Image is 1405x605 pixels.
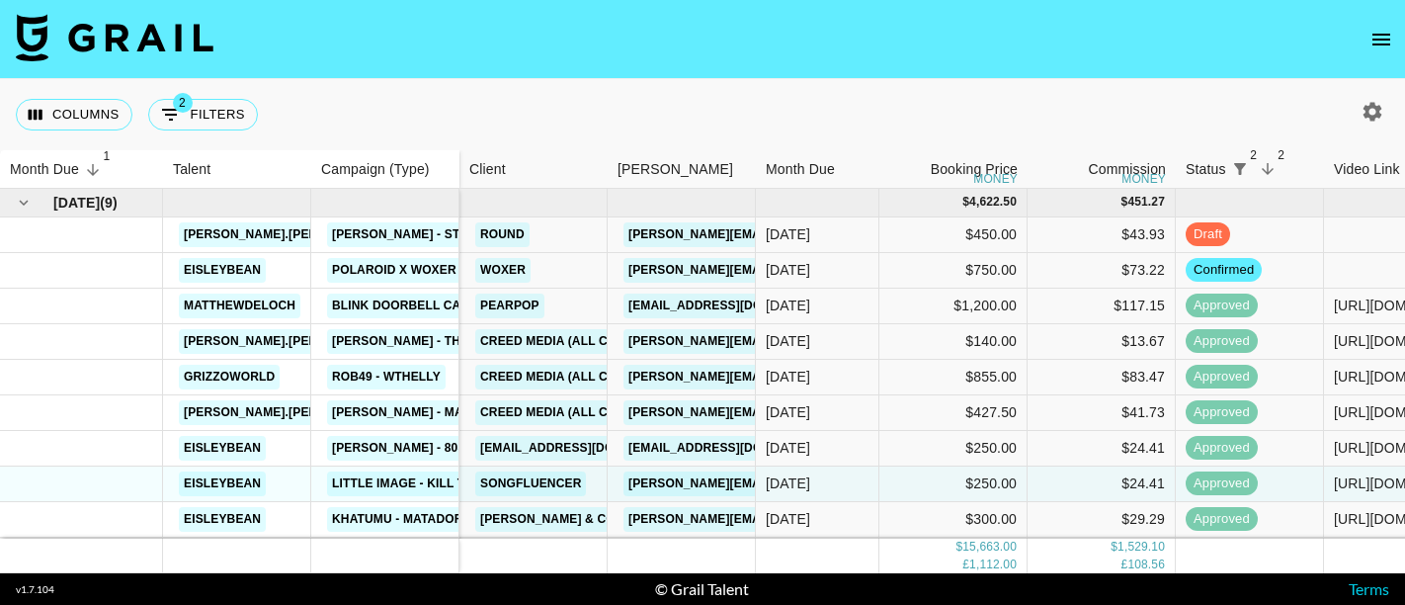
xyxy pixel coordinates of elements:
[766,402,810,422] div: Sep '25
[321,150,430,189] div: Campaign (Type)
[1349,579,1389,598] a: Terms
[655,579,749,599] div: © Grail Talent
[327,507,468,532] a: Khatumu - matador
[1028,289,1176,324] div: $117.15
[1362,20,1401,59] button: open drawer
[179,365,280,389] a: grizzoworld
[623,294,845,318] a: [EMAIL_ADDRESS][DOMAIN_NAME]
[179,258,266,283] a: eisleybean
[163,150,311,189] div: Talent
[179,222,395,247] a: [PERSON_NAME].[PERSON_NAME]
[16,14,213,61] img: Grail Talent
[469,150,506,189] div: Client
[623,472,946,496] a: [PERSON_NAME][EMAIL_ADDRESS][DOMAIN_NAME]
[1186,150,1226,189] div: Status
[16,583,54,596] div: v 1.7.104
[10,189,38,216] button: hide children
[327,400,534,425] a: [PERSON_NAME] - Make a Baby
[1186,261,1262,280] span: confirmed
[962,556,969,572] div: £
[179,329,395,354] a: [PERSON_NAME].[PERSON_NAME]
[53,193,100,213] span: [DATE]
[79,156,107,184] button: Sort
[608,150,756,189] div: Booker
[623,365,946,389] a: [PERSON_NAME][EMAIL_ADDRESS][DOMAIN_NAME]
[879,502,1028,538] div: $300.00
[475,507,647,532] a: [PERSON_NAME] & Co LLC
[879,467,1028,502] div: $250.00
[1028,431,1176,467] div: $24.41
[1272,145,1291,165] span: 2
[1226,155,1254,183] button: Show filters
[973,173,1018,185] div: money
[1121,194,1128,211] div: $
[327,329,646,354] a: [PERSON_NAME] - The Twist (65th Anniversary)
[459,150,608,189] div: Client
[179,472,266,496] a: eisleybean
[623,436,845,461] a: [EMAIL_ADDRESS][DOMAIN_NAME]
[173,150,210,189] div: Talent
[766,331,810,351] div: Sep '25
[1176,150,1324,189] div: Status
[327,365,446,389] a: ROB49 - WTHELLY
[623,329,946,354] a: [PERSON_NAME][EMAIL_ADDRESS][DOMAIN_NAME]
[955,539,962,556] div: $
[623,507,946,532] a: [PERSON_NAME][EMAIL_ADDRESS][DOMAIN_NAME]
[16,99,132,130] button: Select columns
[1028,502,1176,538] div: $29.29
[97,146,117,166] span: 1
[1334,150,1400,189] div: Video Link
[756,150,879,189] div: Month Due
[1226,155,1254,183] div: 2 active filters
[1244,145,1264,165] span: 2
[623,400,946,425] a: [PERSON_NAME][EMAIL_ADDRESS][DOMAIN_NAME]
[327,436,509,461] a: [PERSON_NAME] - 808 HYMN
[766,367,810,387] div: Sep '25
[475,365,681,389] a: Creed Media (All Campaigns)
[1121,556,1128,572] div: £
[879,360,1028,395] div: $855.00
[1028,217,1176,253] div: $43.93
[879,253,1028,289] div: $750.00
[475,258,531,283] a: Woxer
[1186,332,1258,351] span: approved
[311,150,459,189] div: Campaign (Type)
[1186,297,1258,315] span: approved
[327,472,533,496] a: little image - Kill The Ghost
[623,222,946,247] a: [PERSON_NAME][EMAIL_ADDRESS][DOMAIN_NAME]
[879,289,1028,324] div: $1,200.00
[1127,556,1165,572] div: 108.56
[148,99,258,130] button: Show filters
[618,150,733,189] div: [PERSON_NAME]
[766,474,810,493] div: Sep '25
[766,296,810,315] div: Sep '25
[1127,194,1165,211] div: 451.27
[1186,475,1258,493] span: approved
[623,258,946,283] a: [PERSON_NAME][EMAIL_ADDRESS][DOMAIN_NAME]
[879,217,1028,253] div: $450.00
[766,150,835,189] div: Month Due
[1117,539,1165,556] div: 1,529.10
[179,507,266,532] a: eisleybean
[1186,368,1258,387] span: approved
[879,431,1028,467] div: $250.00
[1028,467,1176,502] div: $24.41
[327,294,513,318] a: Blink Doorbell Campaign
[1028,324,1176,360] div: $13.67
[766,438,810,458] div: Sep '25
[1028,253,1176,289] div: $73.22
[179,436,266,461] a: eisleybean
[969,556,1017,572] div: 1,112.00
[173,93,193,113] span: 2
[766,224,810,244] div: Sep '25
[1111,539,1117,556] div: $
[1186,510,1258,529] span: approved
[475,222,530,247] a: Round
[179,400,395,425] a: [PERSON_NAME].[PERSON_NAME]
[766,260,810,280] div: Sep '25
[1186,439,1258,458] span: approved
[327,222,479,247] a: [PERSON_NAME] - Stay
[1028,395,1176,431] div: $41.73
[475,294,544,318] a: Pearpop
[100,193,118,213] span: ( 9 )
